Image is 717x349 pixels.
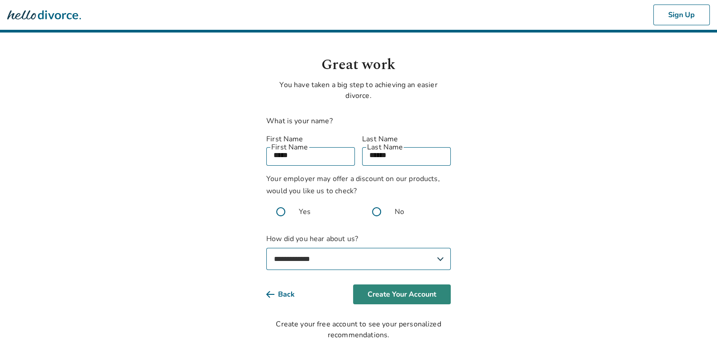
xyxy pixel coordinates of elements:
iframe: Chat Widget [672,306,717,349]
select: How did you hear about us? [266,248,451,270]
span: No [395,206,404,217]
label: What is your name? [266,116,333,126]
span: Yes [299,206,311,217]
p: You have taken a big step to achieving an easier divorce. [266,79,451,101]
h1: Great work [266,54,451,76]
span: Your employer may offer a discount on our products, would you like us to check? [266,174,440,196]
label: How did you hear about us? [266,233,451,270]
div: Create your free account to see your personalized recommendations. [266,319,451,340]
label: Last Name [362,134,451,144]
button: Create Your Account [353,284,451,304]
button: Sign Up [653,5,710,25]
label: First Name [266,134,355,144]
button: Back [266,284,309,304]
